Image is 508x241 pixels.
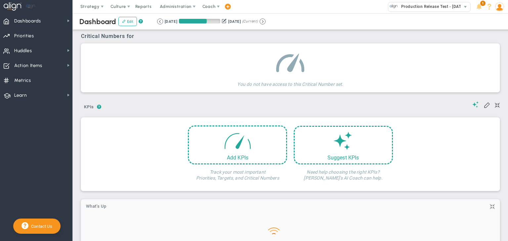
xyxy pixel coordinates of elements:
span: Coach [202,4,216,9]
div: Suggest KPIs [295,155,392,161]
span: Edit My KPIs [484,101,490,108]
button: Go to next period [260,18,266,24]
span: Huddles [14,44,32,58]
div: [DATE] [165,18,177,24]
span: 1 [480,1,486,6]
span: Administration [160,4,191,9]
span: Critical Numbers for [81,33,136,39]
span: Suggestions (AI Feature) [472,101,479,108]
h4: You do not have access to this Critical Number set. [237,77,343,87]
span: Production Release Test - [DATE] (Sandbox) [398,2,487,11]
span: select [461,2,470,12]
button: KPIs [81,102,97,113]
span: Dashboard [79,17,116,26]
img: 33466.Company.photo [390,2,398,11]
img: 208890.Person.photo [495,2,504,11]
span: Strategy [80,4,100,9]
span: Metrics [14,74,31,87]
div: [DATE] [228,18,241,24]
button: Go to previous period [157,18,163,24]
span: Learn [14,88,27,102]
span: Dashboards [14,14,41,28]
span: Priorities [14,29,34,43]
h4: Track your most important Priorities, Targets, and Critical Numbers [188,164,287,181]
span: KPIs [81,102,97,112]
div: Add KPIs [189,155,286,161]
button: Edit [118,17,137,26]
span: Contact Us [28,224,52,229]
h4: Need help choosing the right KPIs? [PERSON_NAME]'s AI Coach can help. [294,164,393,181]
span: Culture [110,4,126,9]
span: Action Items [14,59,42,73]
span: (Current) [242,18,258,24]
div: Period Progress: 67% Day 61 of 90 with 29 remaining. [179,19,220,23]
